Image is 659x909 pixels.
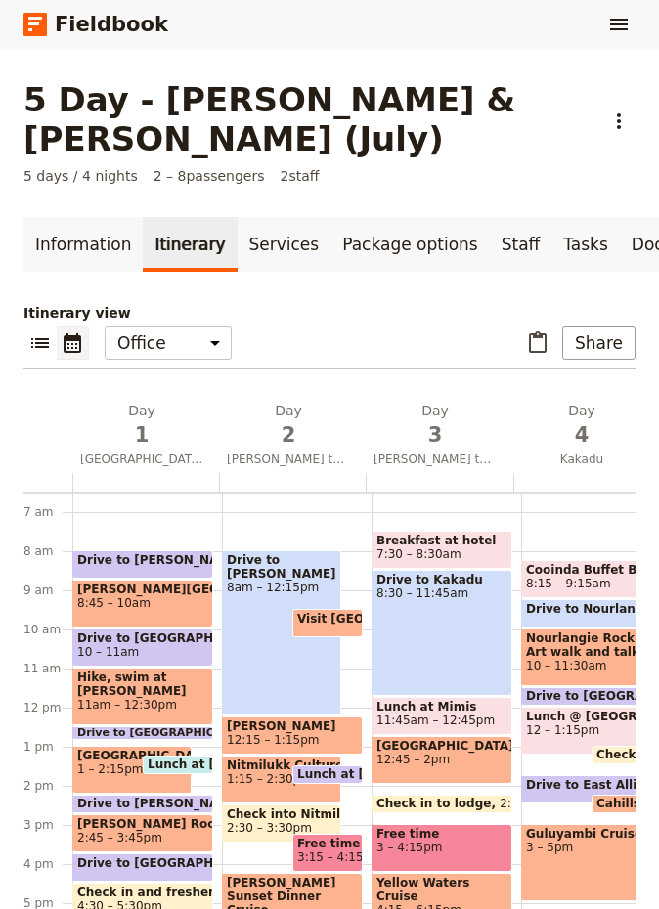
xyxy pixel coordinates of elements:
span: Lunch at [GEOGRAPHIC_DATA] [297,767,505,781]
button: Day1[GEOGRAPHIC_DATA] [72,401,219,473]
h1: 5 Day - [PERSON_NAME] & [PERSON_NAME] (July) [23,80,591,158]
a: Itinerary [143,217,237,272]
span: 2 [227,420,350,450]
span: Guluyambi Cruise [526,827,657,841]
span: [GEOGRAPHIC_DATA] [77,749,187,762]
span: 7:30 – 8:30am [376,547,461,561]
button: Day3[PERSON_NAME] to Kakadu [366,401,512,473]
div: 10 am [23,622,72,637]
span: [GEOGRAPHIC_DATA] [376,739,507,753]
span: 10 – 11:30am [526,659,657,672]
div: Visit [GEOGRAPHIC_DATA] [292,609,363,637]
div: Breakfast at hotel7:30 – 8:30am [372,531,512,569]
span: [PERSON_NAME] [227,719,358,733]
span: 5 days / 4 nights [23,166,138,186]
span: 11am – 12:30pm [77,698,208,712]
a: Services [238,217,331,272]
div: Drive to [PERSON_NAME][GEOGRAPHIC_DATA] [72,795,213,813]
div: Drive to [GEOGRAPHIC_DATA] [72,726,213,740]
div: 4 pm [23,856,72,872]
span: Lunch at Mimis [376,700,507,714]
span: 8:30 – 11:45am [376,586,507,600]
p: Itinerary view [23,303,636,323]
span: 3 [373,420,497,450]
div: Drive to [PERSON_NAME]8am – 12:15pm [222,550,341,715]
div: [PERSON_NAME] Rockhole2:45 – 3:45pm [72,814,213,852]
span: Visit [GEOGRAPHIC_DATA] [297,612,477,626]
div: 7 am [23,504,72,520]
button: Day4Kakadu [512,401,659,473]
span: Drive to [PERSON_NAME][GEOGRAPHIC_DATA] [77,553,389,567]
a: Fieldbook [23,8,168,41]
div: Drive to Kakadu8:30 – 11:45am [372,570,512,696]
span: [PERSON_NAME] Rockhole [77,817,208,831]
div: Hike, swim at [PERSON_NAME][GEOGRAPHIC_DATA]11am – 12:30pm [72,668,213,725]
div: 3 pm [23,817,72,833]
div: [GEOGRAPHIC_DATA]12:45 – 2pm [372,736,512,784]
span: Free time [376,827,507,841]
span: 12:45 – 2pm [376,753,507,766]
div: Check in to lodge2:15 – 2:45pm [372,795,512,813]
span: Drive to [GEOGRAPHIC_DATA] [77,727,263,739]
span: Kakadu [512,452,651,467]
span: Free time [297,837,358,850]
span: [PERSON_NAME] to Kakadu [366,452,505,467]
span: 8:45 – 10am [77,596,208,610]
span: 12:15 – 1:15pm [227,733,319,747]
span: 10 – 11am [77,645,139,659]
div: 1 pm [23,739,72,755]
span: 2:15 – 2:45pm [500,797,585,810]
span: 3:15 – 4:15pm [297,850,382,864]
button: Day2[PERSON_NAME] to [PERSON_NAME] [219,401,366,473]
div: Free time3:15 – 4:15pm [292,834,363,872]
span: [PERSON_NAME] to [PERSON_NAME] [219,452,358,467]
button: Calendar view [57,326,89,360]
a: Staff [490,217,552,272]
h2: Day [227,401,350,450]
span: 1 – 2:15pm [77,762,187,776]
div: 9 am [23,583,72,598]
span: 12 – 1:15pm [526,723,636,737]
div: Lunch @ [GEOGRAPHIC_DATA]12 – 1:15pm [521,707,640,755]
div: [PERSON_NAME]12:15 – 1:15pm [222,716,363,755]
div: Lunch at [GEOGRAPHIC_DATA] [143,756,213,774]
div: 2 pm [23,778,72,794]
div: Lunch at Mimis11:45am – 12:45pm [372,697,512,735]
span: Drive to [PERSON_NAME][GEOGRAPHIC_DATA] [77,797,389,810]
span: 1:15 – 2:30pm [227,772,336,786]
div: 12 pm [23,700,72,715]
span: 3 – 5pm [526,841,657,854]
span: Nourlangie Rock Art walk and talk [526,631,657,659]
span: 2 – 8 passengers [154,166,265,186]
span: Drive to Kakadu [376,573,507,586]
span: 8:15 – 9:15am [526,577,611,590]
button: Paste itinerary item [521,326,554,360]
h2: Day [373,401,497,450]
a: Package options [330,217,489,272]
div: Drive to East Alligator River [521,775,640,803]
span: Hike, swim at [PERSON_NAME][GEOGRAPHIC_DATA] [77,671,208,698]
div: Free time3 – 4:15pm [372,824,512,872]
div: 8 am [23,543,72,559]
span: Check into Nitmiluk Chalets [227,807,336,821]
div: Drive to [PERSON_NAME][GEOGRAPHIC_DATA] [72,550,213,579]
div: 11 am [23,661,72,676]
a: Tasks [551,217,620,272]
span: Nitmilukk Culture Centre [227,758,336,772]
span: Lunch at [GEOGRAPHIC_DATA] [148,757,355,771]
button: List view [23,326,57,360]
span: 1 [80,420,203,450]
a: Information [23,217,143,272]
span: 2:45 – 3:45pm [77,831,162,844]
span: Drive to [GEOGRAPHIC_DATA] [77,856,281,870]
span: Cooinda Buffet Breakfast [526,563,657,577]
span: Lunch @ [GEOGRAPHIC_DATA] [526,710,636,723]
span: 2:30 – 3:30pm [227,821,312,835]
div: Drive to [GEOGRAPHIC_DATA] [72,853,213,882]
span: Check in to lodge [376,797,500,810]
span: 4 [520,420,643,450]
div: [GEOGRAPHIC_DATA]1 – 2:15pm [72,746,192,794]
button: Actions [602,105,636,138]
span: Check in and freshen up [77,886,208,899]
span: [PERSON_NAME][GEOGRAPHIC_DATA] [77,583,208,596]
